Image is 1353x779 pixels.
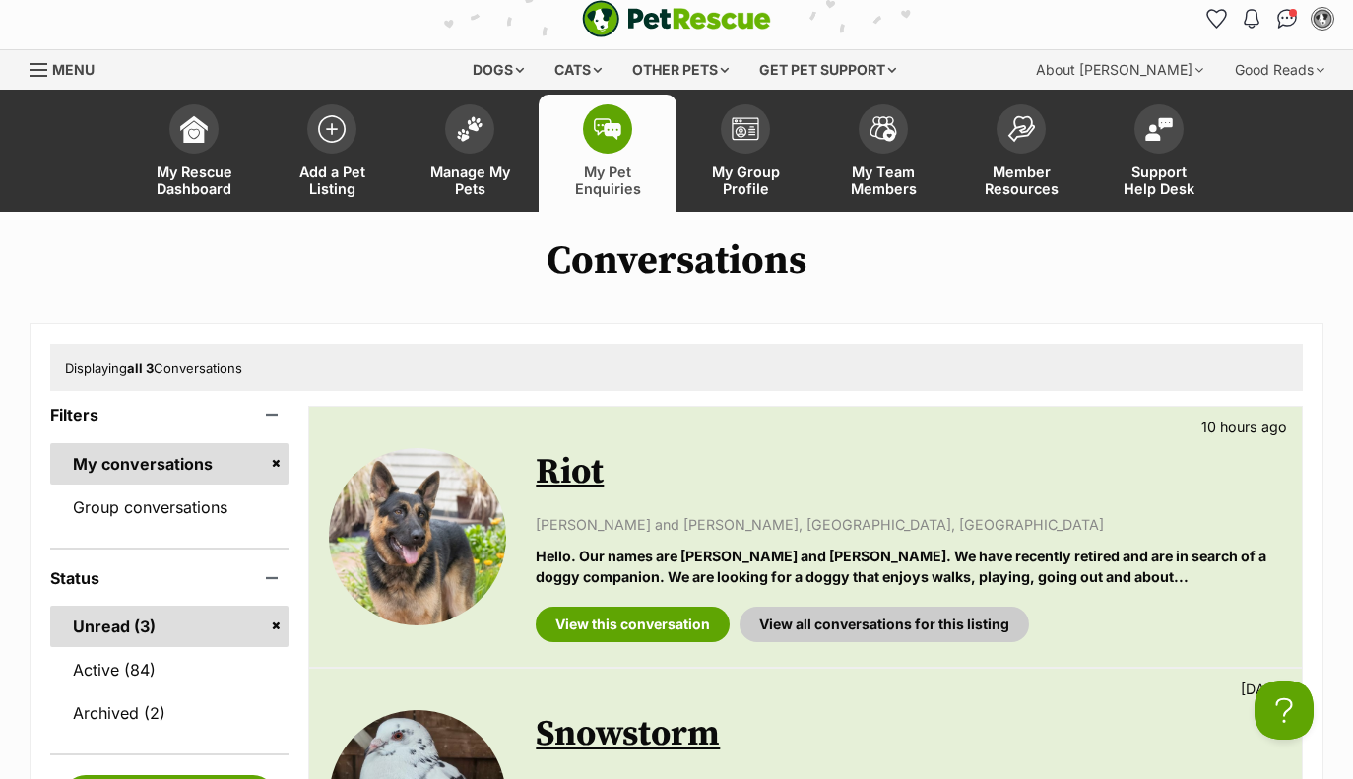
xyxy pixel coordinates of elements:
img: help-desk-icon-fdf02630f3aa405de69fd3d07c3f3aa587a6932b1a1747fa1d2bba05be0121f9.svg [1145,117,1173,141]
img: dashboard-icon-eb2f2d2d3e046f16d808141f083e7271f6b2e854fb5c12c21221c1fb7104beca.svg [180,115,208,143]
img: member-resources-icon-8e73f808a243e03378d46382f2149f9095a855e16c252ad45f914b54edf8863c.svg [1007,115,1035,142]
img: group-profile-icon-3fa3cf56718a62981997c0bc7e787c4b2cf8bcc04b72c1350f741eb67cf2f40e.svg [732,117,759,141]
span: My Pet Enquiries [563,163,652,197]
img: chat-41dd97257d64d25036548639549fe6c8038ab92f7586957e7f3b1b290dea8141.svg [1277,9,1298,29]
a: Favourites [1200,3,1232,34]
span: Manage My Pets [425,163,514,197]
a: View all conversations for this listing [740,607,1029,642]
img: Riot [329,448,506,625]
strong: all 3 [127,360,154,376]
a: Snowstorm [536,712,720,756]
span: Support Help Desk [1115,163,1203,197]
span: Displaying Conversations [65,360,242,376]
a: My Group Profile [676,95,814,212]
header: Status [50,569,289,587]
span: My Group Profile [701,163,790,197]
p: [PERSON_NAME] and [PERSON_NAME], [GEOGRAPHIC_DATA], [GEOGRAPHIC_DATA] [536,514,1282,535]
p: 10 hours ago [1201,417,1287,437]
iframe: Help Scout Beacon - Open [1255,681,1314,740]
div: Get pet support [745,50,910,90]
a: Riot [536,450,604,494]
a: Manage My Pets [401,95,539,212]
div: Cats [541,50,615,90]
a: Support Help Desk [1090,95,1228,212]
div: Dogs [459,50,538,90]
img: manage-my-pets-icon-02211641906a0b7f246fdf0571729dbe1e7629f14944591b6c1af311fb30b64b.svg [456,116,483,142]
a: Add a Pet Listing [263,95,401,212]
img: add-pet-listing-icon-0afa8454b4691262ce3f59096e99ab1cd57d4a30225e0717b998d2c9b9846f56.svg [318,115,346,143]
button: Notifications [1236,3,1267,34]
div: About [PERSON_NAME] [1022,50,1217,90]
button: My account [1307,3,1338,34]
p: [DATE] [1241,679,1287,699]
img: notifications-46538b983faf8c2785f20acdc204bb7945ddae34d4c08c2a6579f10ce5e182be.svg [1244,9,1259,29]
img: Sonja Olsen profile pic [1313,9,1332,29]
a: View this conversation [536,607,730,642]
span: My Team Members [839,163,928,197]
a: My Team Members [814,95,952,212]
div: Other pets [618,50,742,90]
span: Member Resources [977,163,1065,197]
a: My conversations [50,443,289,485]
a: My Pet Enquiries [539,95,676,212]
a: Unread (3) [50,606,289,647]
a: Archived (2) [50,692,289,734]
span: My Rescue Dashboard [150,163,238,197]
ul: Account quick links [1200,3,1338,34]
a: My Rescue Dashboard [125,95,263,212]
a: Group conversations [50,487,289,528]
span: Add a Pet Listing [288,163,376,197]
a: Active (84) [50,649,289,690]
div: Good Reads [1221,50,1338,90]
a: Member Resources [952,95,1090,212]
p: Hello. Our names are [PERSON_NAME] and [PERSON_NAME]. We have recently retired and are in search ... [536,546,1282,588]
header: Filters [50,406,289,423]
span: Menu [52,61,95,78]
img: pet-enquiries-icon-7e3ad2cf08bfb03b45e93fb7055b45f3efa6380592205ae92323e6603595dc1f.svg [594,118,621,140]
img: team-members-icon-5396bd8760b3fe7c0b43da4ab00e1e3bb1a5d9ba89233759b79545d2d3fc5d0d.svg [870,116,897,142]
a: Menu [30,50,108,86]
a: Conversations [1271,3,1303,34]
